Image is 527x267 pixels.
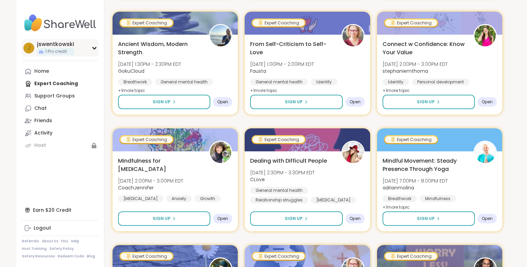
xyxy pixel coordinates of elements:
a: Redeem Code [58,254,84,259]
b: GokuCloud [118,68,144,74]
span: Sign Up [153,99,171,105]
a: About Us [42,239,58,244]
a: Host [22,139,98,152]
a: Referrals [22,239,39,244]
span: Ancient Wisdom, Modern Strength [118,40,201,57]
span: Sign Up [153,216,171,222]
div: Identity [311,79,337,85]
img: GokuCloud [210,25,231,46]
div: Activity [34,130,52,137]
div: Anxiety [166,195,192,202]
div: Expert Coaching [385,136,437,143]
img: Fausta [342,25,364,46]
div: General mental health [250,187,308,194]
button: Sign Up [250,95,342,109]
div: Growth [195,195,221,202]
img: adrianmolina [475,142,496,163]
div: Relationship struggles [250,197,308,204]
div: Breathwork [118,79,152,85]
a: Home [22,65,98,78]
span: Sign Up [417,216,435,222]
button: Sign Up [118,95,210,109]
span: Mindful Movement: Steady Presence Through Yoga [383,157,466,173]
span: Open [482,216,493,221]
span: Sign Up [285,99,303,105]
a: Help [71,239,79,244]
button: Sign Up [118,211,210,226]
div: Chat [34,105,47,112]
span: [DATE] 7:00PM - 8:00PM EDT [383,177,448,184]
span: Open [350,216,361,221]
a: Activity [22,127,98,139]
div: Friends [34,117,52,124]
div: Earn $20 Credit [22,204,98,216]
b: adrianmolina [383,184,414,191]
div: Expert Coaching [120,253,173,260]
span: [DATE] 1:30PM - 2:30PM EDT [118,61,181,68]
div: Personal development [412,79,469,85]
a: Chat [22,102,98,115]
span: j [27,44,31,53]
div: Home [34,68,49,75]
div: Mindfulness [420,195,456,202]
span: From Self-Criticism to Self-Love [250,40,333,57]
span: [DATE] 1:00PM - 2:00PM EDT [250,61,314,68]
div: Breathwork [383,195,417,202]
b: CoachJennifer [118,184,154,191]
div: [MEDICAL_DATA] [311,197,356,204]
span: [DATE] 2:00PM - 3:00PM EDT [118,177,183,184]
div: jswentkowski [37,40,74,48]
a: Logout [22,222,98,234]
span: Connect w Confidence: Know Your Value [383,40,466,57]
img: CoachJennifer [210,142,231,163]
span: Open [217,99,228,105]
button: Sign Up [383,95,475,109]
b: CLove [250,176,265,183]
span: Mindfulness for [MEDICAL_DATA] [118,157,201,173]
div: Expert Coaching [253,20,305,26]
div: Expert Coaching [253,136,305,143]
a: Safety Policy [49,246,74,251]
span: Open [350,99,361,105]
a: Support Groups [22,90,98,102]
button: Sign Up [383,211,475,226]
div: Expert Coaching [385,20,437,26]
a: Safety Resources [22,254,55,259]
span: Open [482,99,493,105]
div: Identity [383,79,409,85]
div: Expert Coaching [385,253,437,260]
span: Dealing with Difficult People [250,157,327,165]
div: Expert Coaching [253,253,305,260]
span: 1 Pro credit [45,49,67,55]
div: [MEDICAL_DATA] [118,195,163,202]
a: Friends [22,115,98,127]
b: stephaniemthoma [383,68,428,74]
span: Sign Up [417,99,435,105]
img: CLove [342,142,364,163]
a: Blog [87,254,95,259]
span: [DATE] 2:30PM - 3:30PM EDT [250,169,315,176]
div: General mental health [250,79,308,85]
div: Expert Coaching [120,20,173,26]
span: Open [217,216,228,221]
div: General mental health [155,79,213,85]
a: FAQ [61,239,68,244]
span: Sign Up [285,216,303,222]
a: Host Training [22,246,47,251]
b: Fausta [250,68,266,74]
div: Support Groups [34,93,75,100]
img: ShareWell Nav Logo [22,11,98,35]
div: Expert Coaching [120,136,173,143]
img: stephaniemthoma [475,25,496,46]
div: Host [34,142,46,149]
button: Sign Up [250,211,342,226]
div: Logout [34,225,51,232]
span: [DATE] 2:00PM - 3:00PM EDT [383,61,448,68]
